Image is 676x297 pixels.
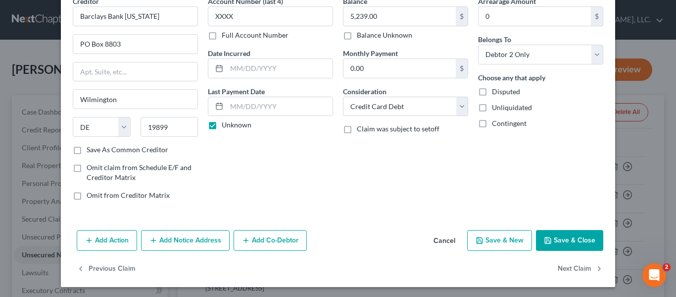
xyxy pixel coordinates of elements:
[73,62,197,81] input: Apt, Suite, etc...
[492,87,520,96] span: Disputed
[492,119,527,127] span: Contingent
[87,191,170,199] span: Omit from Creditor Matrix
[478,72,545,83] label: Choose any that apply
[87,163,192,181] span: Omit claim from Schedule E/F and Creditor Matrix
[642,263,666,287] iframe: Intercom live chat
[492,103,532,112] span: Unliquidated
[536,230,603,251] button: Save & Close
[591,7,603,26] div: $
[208,6,333,26] input: XXXX
[208,48,250,59] label: Date Incurred
[234,230,307,251] button: Add Co-Debtor
[73,35,197,54] input: Enter address...
[479,7,591,26] input: 0.00
[77,230,137,251] button: Add Action
[222,30,289,40] label: Full Account Number
[141,117,198,137] input: Enter zip...
[343,48,398,59] label: Monthly Payment
[141,230,230,251] button: Add Notice Address
[222,120,251,130] label: Unknown
[73,90,197,109] input: Enter city...
[87,145,168,155] label: Save As Common Creditor
[77,259,136,280] button: Previous Claim
[357,124,439,133] span: Claim was subject to setoff
[357,30,412,40] label: Balance Unknown
[467,230,532,251] button: Save & New
[343,59,456,78] input: 0.00
[456,7,468,26] div: $
[478,35,511,44] span: Belongs To
[227,97,333,116] input: MM/DD/YYYY
[663,263,671,271] span: 2
[456,59,468,78] div: $
[227,59,333,78] input: MM/DD/YYYY
[343,86,386,97] label: Consideration
[426,231,463,251] button: Cancel
[73,6,198,26] input: Search creditor by name...
[558,259,603,280] button: Next Claim
[208,86,265,97] label: Last Payment Date
[343,7,456,26] input: 0.00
